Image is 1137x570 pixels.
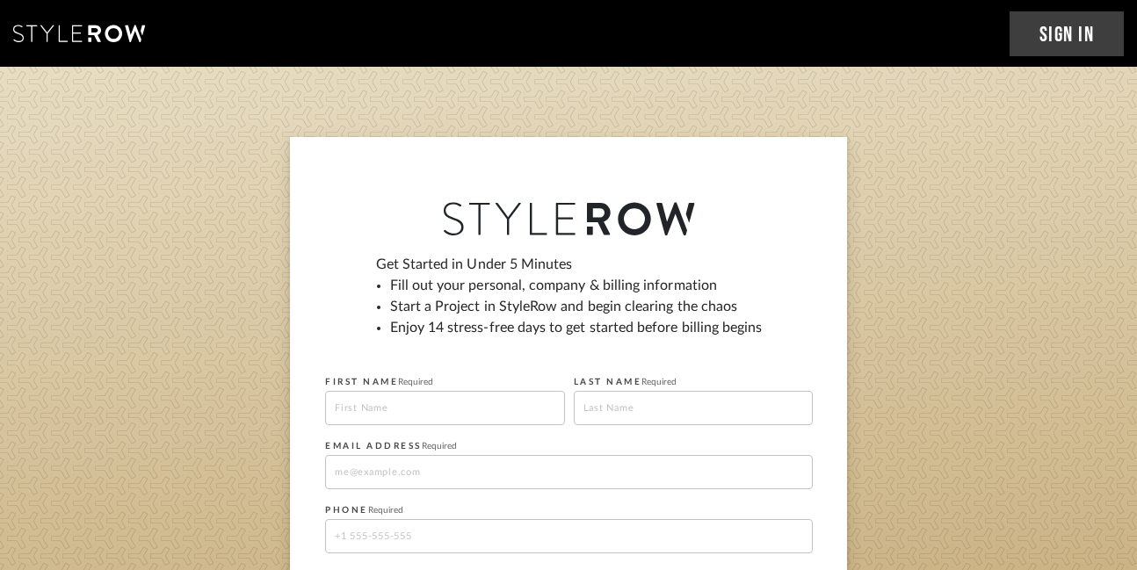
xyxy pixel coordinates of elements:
span: Required [422,442,457,451]
span: Required [398,378,433,386]
div: Get Started in Under 5 Minutes [376,254,763,352]
span: Required [368,506,403,515]
li: Fill out your personal, company & billing information [390,275,763,296]
label: EMAIL ADDRESS [325,441,457,451]
li: Enjoy 14 stress-free days to get started before billing begins [390,317,763,338]
label: LAST NAME [574,377,677,387]
input: +1 555-555-555 [325,519,813,553]
a: Sign In [1010,11,1125,56]
label: FIRST NAME [325,377,433,387]
input: me@example.com [325,455,813,489]
label: PHONE [325,505,403,516]
li: Start a Project in StyleRow and begin clearing the chaos [390,296,763,317]
input: Last Name [574,391,814,425]
input: First Name [325,391,565,425]
span: Required [641,378,677,386]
